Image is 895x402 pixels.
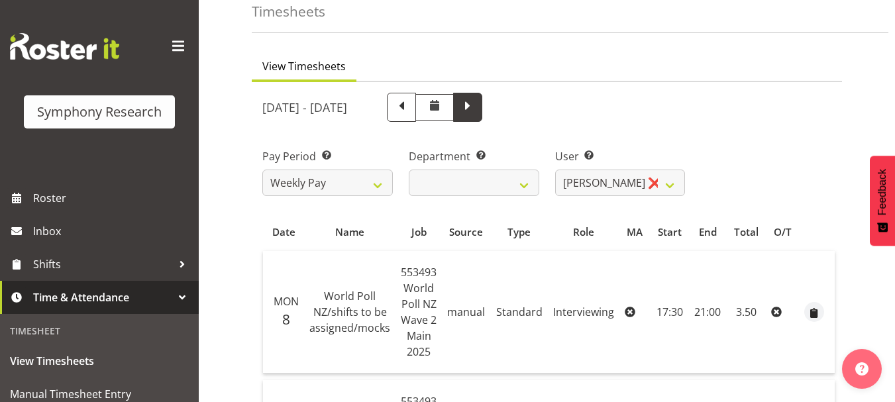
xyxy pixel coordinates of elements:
span: Inbox [33,221,192,241]
h4: Timesheets [252,4,325,19]
div: Symphony Research [37,102,162,122]
span: Role [573,225,594,240]
span: 553493 World Poll NZ Wave 2 Main 2025 [401,265,437,359]
img: help-xxl-2.png [855,362,869,376]
img: Rosterit website logo [10,33,119,60]
span: manual [447,305,485,319]
span: Name [335,225,364,240]
span: World Poll NZ/shifts to be assigned/mocks [309,289,390,335]
div: Timesheet [3,317,195,344]
span: Time & Attendance [33,287,172,307]
span: Feedback [876,169,888,215]
span: 8 [282,310,290,328]
td: 3.50 [726,251,766,374]
span: Type [507,225,531,240]
span: Total [734,225,759,240]
span: O/T [774,225,792,240]
span: Date [272,225,295,240]
span: MA [627,225,643,240]
span: Roster [33,188,192,208]
span: Source [449,225,483,240]
span: View Timesheets [10,351,189,371]
label: Department [409,148,539,164]
td: 21:00 [689,251,726,374]
label: Pay Period [262,148,393,164]
span: Start [658,225,682,240]
td: 17:30 [651,251,690,374]
span: View Timesheets [262,58,346,74]
span: Mon [274,294,299,309]
a: View Timesheets [3,344,195,377]
td: Standard [491,251,548,374]
label: User [555,148,686,164]
span: Shifts [33,254,172,274]
button: Feedback - Show survey [870,156,895,246]
span: Interviewing [553,305,614,319]
span: Job [411,225,427,240]
h5: [DATE] - [DATE] [262,100,347,115]
span: End [699,225,717,240]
